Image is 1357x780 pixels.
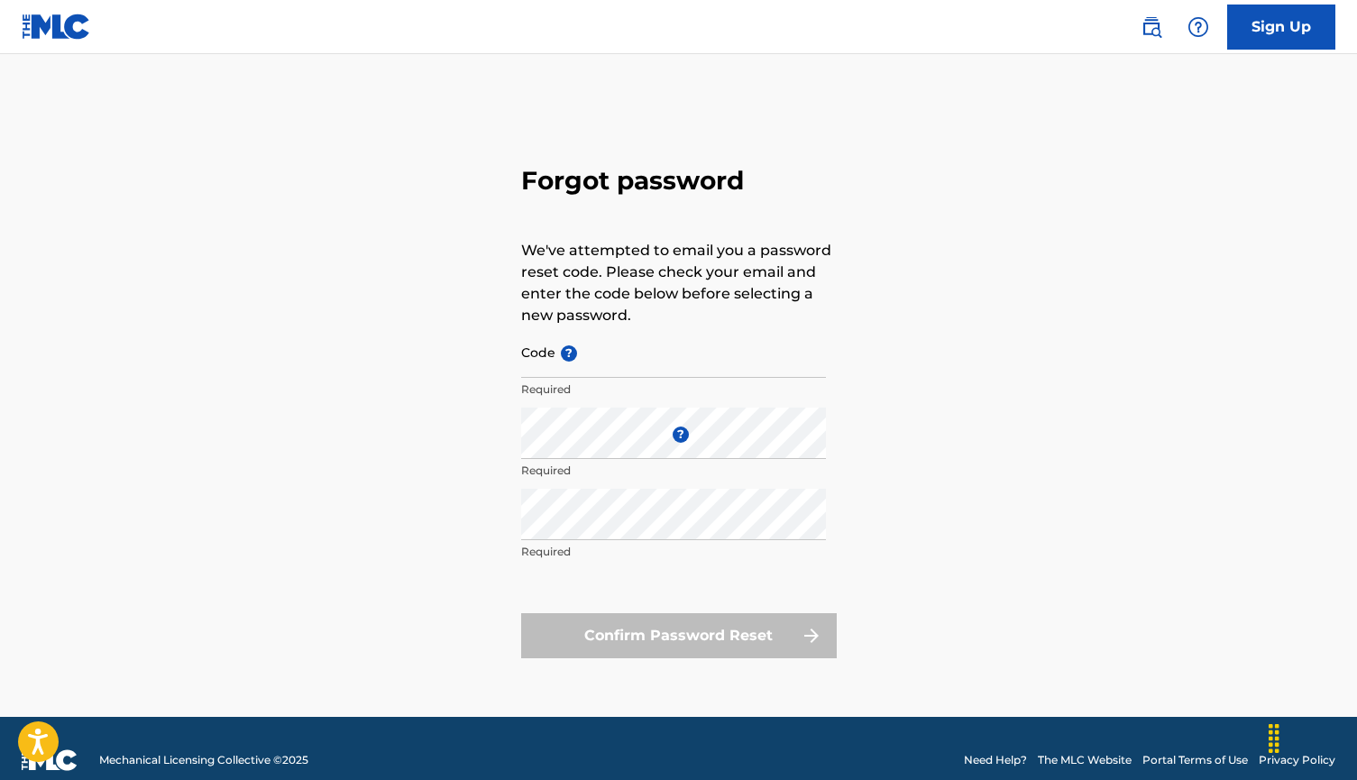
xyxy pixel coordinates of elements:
iframe: Chat Widget [1267,693,1357,780]
p: We've attempted to email you a password reset code. Please check your email and enter the code be... [521,240,837,326]
p: Required [521,381,826,398]
p: Required [521,544,826,560]
img: search [1141,16,1162,38]
span: ? [561,345,577,362]
span: Mechanical Licensing Collective © 2025 [99,752,308,768]
img: help [1187,16,1209,38]
p: Required [521,463,826,479]
a: Privacy Policy [1259,752,1335,768]
img: MLC Logo [22,14,91,40]
div: Help [1180,9,1216,45]
h3: Forgot password [521,165,837,197]
span: ? [673,427,689,443]
img: logo [22,749,78,771]
a: Public Search [1133,9,1169,45]
div: Drag [1260,711,1288,766]
a: Need Help? [964,752,1027,768]
a: Portal Terms of Use [1142,752,1248,768]
a: The MLC Website [1038,752,1132,768]
a: Sign Up [1227,5,1335,50]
